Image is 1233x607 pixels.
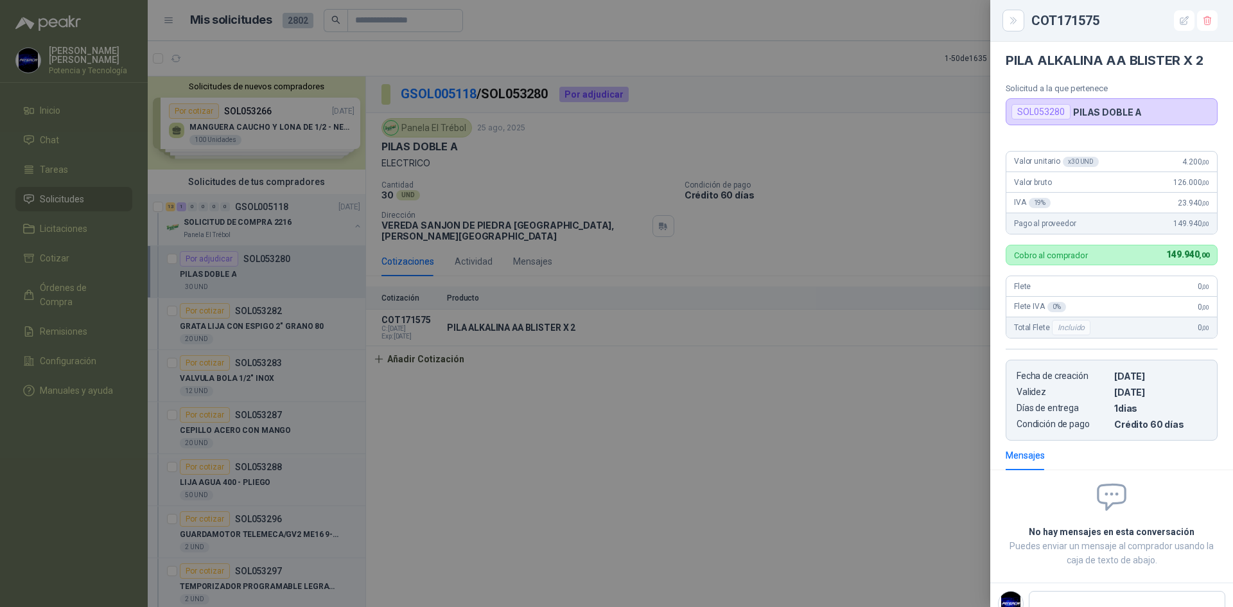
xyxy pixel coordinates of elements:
[1202,220,1209,227] span: ,00
[1173,219,1209,228] span: 149.940
[1017,387,1109,398] p: Validez
[1029,198,1051,208] div: 19 %
[1052,320,1090,335] div: Incluido
[1011,104,1071,119] div: SOL053280
[1178,198,1209,207] span: 23.940
[1202,324,1209,331] span: ,00
[1114,371,1207,382] p: [DATE]
[1114,387,1207,398] p: [DATE]
[1014,320,1093,335] span: Total Flete
[1014,282,1031,291] span: Flete
[1047,302,1066,312] div: 0 %
[1014,219,1076,228] span: Pago al proveedor
[1202,304,1209,311] span: ,00
[1063,157,1099,167] div: x 30 UND
[1198,282,1209,291] span: 0
[1017,403,1109,414] p: Días de entrega
[1006,13,1021,28] button: Close
[1006,53,1218,68] h4: PILA ALKALINA AA BLISTER X 2
[1006,539,1218,567] p: Puedes enviar un mensaje al comprador usando la caja de texto de abajo.
[1017,419,1109,430] p: Condición de pago
[1006,525,1218,539] h2: No hay mensajes en esta conversación
[1114,419,1207,430] p: Crédito 60 días
[1202,179,1209,186] span: ,00
[1182,157,1209,166] span: 4.200
[1073,107,1142,118] p: PILAS DOBLE A
[1202,283,1209,290] span: ,00
[1017,371,1109,382] p: Fecha de creación
[1014,157,1099,167] span: Valor unitario
[1006,84,1218,93] p: Solicitud a la que pertenece
[1166,249,1209,260] span: 149.940
[1031,10,1218,31] div: COT171575
[1198,323,1209,332] span: 0
[1006,448,1045,462] div: Mensajes
[1198,303,1209,312] span: 0
[1014,198,1051,208] span: IVA
[1114,403,1207,414] p: 1 dias
[1173,178,1209,187] span: 126.000
[1014,251,1088,260] p: Cobro al comprador
[1014,302,1066,312] span: Flete IVA
[1202,159,1209,166] span: ,00
[1199,251,1209,260] span: ,00
[1014,178,1051,187] span: Valor bruto
[1202,200,1209,207] span: ,00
